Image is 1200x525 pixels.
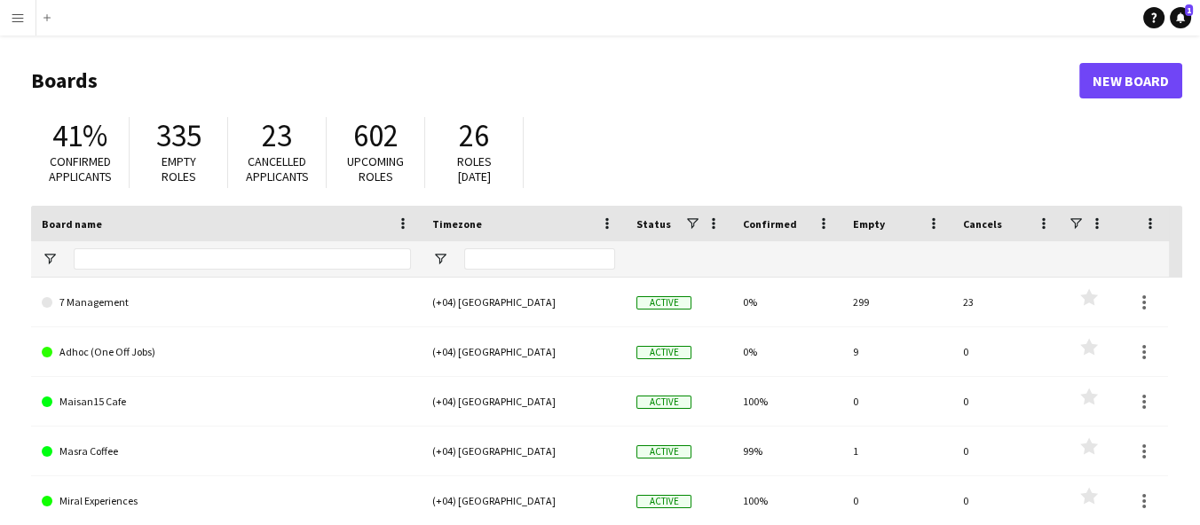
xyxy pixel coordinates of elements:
a: Adhoc (One Off Jobs) [42,327,411,377]
h1: Boards [31,67,1079,94]
div: (+04) [GEOGRAPHIC_DATA] [422,427,626,475]
span: 335 [156,116,201,155]
div: 0 [952,427,1062,475]
div: 0 [952,377,1062,426]
div: 100% [732,476,842,525]
span: Roles [DATE] [457,153,492,184]
div: (+04) [GEOGRAPHIC_DATA] [422,476,626,525]
span: Status [636,217,671,231]
div: 0 [842,377,952,426]
span: Cancelled applicants [246,153,309,184]
span: Cancels [963,217,1002,231]
span: Empty roles [162,153,196,184]
button: Open Filter Menu [432,251,448,267]
div: 0% [732,327,842,376]
div: 0 [952,327,1062,376]
span: Empty [853,217,885,231]
span: Upcoming roles [347,153,404,184]
div: 23 [952,278,1062,326]
input: Board name Filter Input [74,248,411,270]
div: 9 [842,327,952,376]
div: 100% [732,377,842,426]
div: (+04) [GEOGRAPHIC_DATA] [422,377,626,426]
input: Timezone Filter Input [464,248,615,270]
div: 0% [732,278,842,326]
span: 602 [353,116,399,155]
div: (+04) [GEOGRAPHIC_DATA] [422,327,626,376]
a: Masra Coffee [42,427,411,476]
span: Active [636,296,691,310]
span: 23 [262,116,292,155]
div: 1 [842,427,952,475]
span: Active [636,346,691,359]
div: 299 [842,278,952,326]
span: Confirmed [743,217,797,231]
div: 0 [952,476,1062,525]
button: Open Filter Menu [42,251,58,267]
span: 1 [1185,4,1193,16]
a: 7 Management [42,278,411,327]
span: Confirmed applicants [49,153,112,184]
span: 26 [459,116,489,155]
span: Board name [42,217,102,231]
a: Maisan15 Cafe [42,377,411,427]
a: New Board [1079,63,1182,98]
a: 1 [1170,7,1191,28]
div: 0 [842,476,952,525]
span: Active [636,396,691,409]
span: Active [636,445,691,458]
span: 41% [52,116,107,155]
span: Active [636,495,691,508]
div: (+04) [GEOGRAPHIC_DATA] [422,278,626,326]
div: 99% [732,427,842,475]
span: Timezone [432,217,482,231]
